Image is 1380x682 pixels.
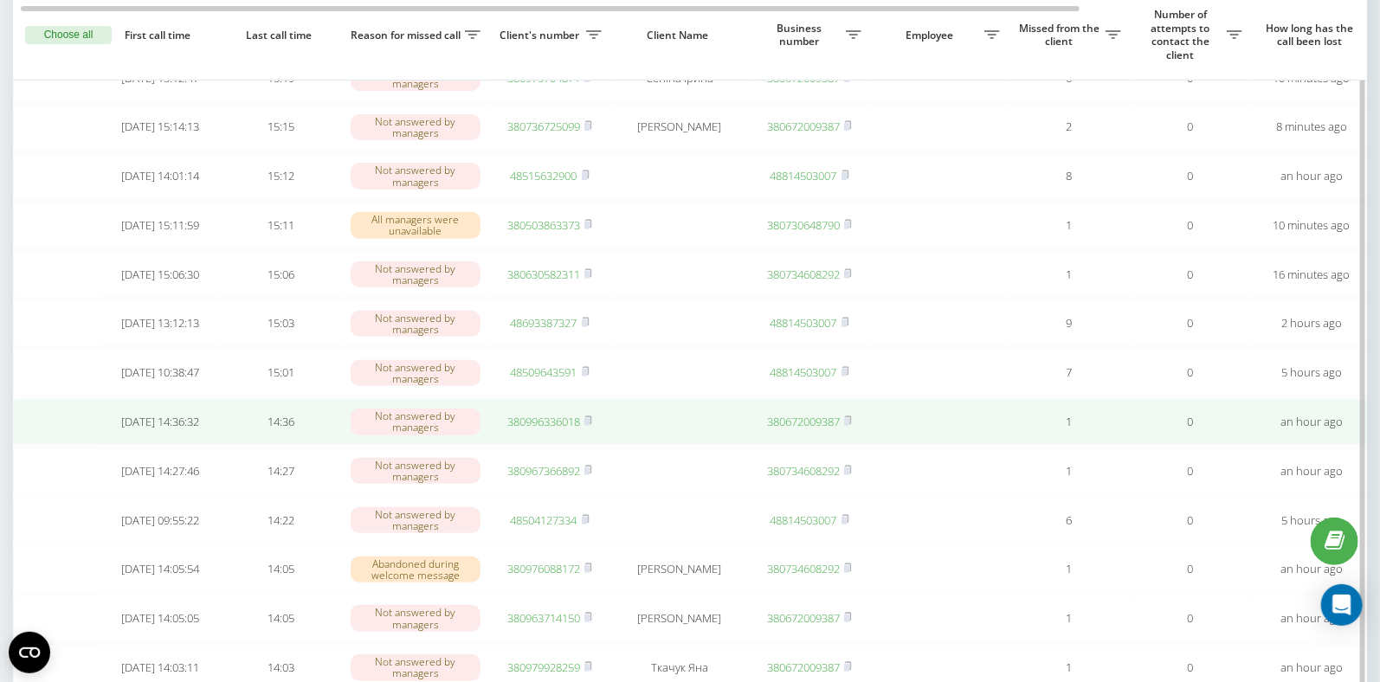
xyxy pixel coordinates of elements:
a: 380734608292 [767,463,840,479]
td: 0 [1130,399,1251,445]
td: 15:15 [221,104,342,150]
td: 14:05 [221,595,342,641]
td: 0 [1130,595,1251,641]
div: Not answered by managers [351,605,480,631]
td: 14:27 [221,448,342,494]
a: 48814503007 [771,315,837,331]
td: 0 [1130,104,1251,150]
td: 14:22 [221,498,342,544]
a: 380672009387 [767,119,840,134]
td: 15:12 [221,153,342,199]
td: [DATE] 14:05:05 [100,595,221,641]
td: 0 [1130,301,1251,347]
td: 15:06 [221,252,342,298]
td: [DATE] 10:38:47 [100,350,221,396]
td: [PERSON_NAME] [610,595,749,641]
a: 48814503007 [771,168,837,183]
td: 5 hours ago [1251,350,1372,396]
td: [DATE] 13:12:13 [100,301,221,347]
td: [PERSON_NAME] [610,546,749,592]
td: 1 [1009,546,1130,592]
td: [DATE] 14:05:54 [100,546,221,592]
td: [DATE] 14:01:14 [100,153,221,199]
td: an hour ago [1251,448,1372,494]
td: 0 [1130,153,1251,199]
td: 10 minutes ago [1251,203,1372,248]
a: 48693387327 [511,315,577,331]
div: Not answered by managers [351,261,480,287]
td: 2 [1009,104,1130,150]
a: 380630582311 [507,267,580,282]
a: 380672009387 [767,414,840,429]
td: 8 [1009,153,1130,199]
td: 0 [1130,252,1251,298]
td: an hour ago [1251,399,1372,445]
td: 14:05 [221,546,342,592]
td: an hour ago [1251,546,1372,592]
button: Choose all [25,26,112,45]
a: 380996336018 [507,414,580,429]
span: How long has the call been lost [1265,22,1358,48]
a: 380736725099 [507,119,580,134]
a: 380967366892 [507,463,580,479]
div: Not answered by managers [351,114,480,140]
td: 0 [1130,350,1251,396]
a: 48814503007 [771,512,837,528]
span: Missed from the client [1017,22,1106,48]
div: Not answered by managers [351,409,480,434]
div: Open Intercom Messenger [1321,584,1363,626]
td: 1 [1009,252,1130,298]
a: 380734608292 [767,561,840,576]
div: Not answered by managers [351,507,480,533]
td: 8 minutes ago [1251,104,1372,150]
td: 7 [1009,350,1130,396]
a: 380503863373 [507,217,580,233]
span: Reason for missed call [351,29,465,42]
div: Abandoned during welcome message [351,557,480,582]
a: 48509643591 [511,364,577,380]
div: Not answered by managers [351,654,480,680]
div: Not answered by managers [351,163,480,189]
td: 2 hours ago [1251,301,1372,347]
td: 0 [1130,546,1251,592]
td: 16 minutes ago [1251,252,1372,298]
a: 48515632900 [511,168,577,183]
td: [DATE] 15:06:30 [100,252,221,298]
a: 48504127334 [511,512,577,528]
td: [DATE] 15:14:13 [100,104,221,150]
span: First call time [113,29,207,42]
a: 380976088172 [507,561,580,576]
td: 1 [1009,203,1130,248]
td: [DATE] 09:55:22 [100,498,221,544]
div: All managers were unavailable [351,212,480,238]
span: Number of attempts to contact the client [1138,8,1227,61]
span: Last call time [235,29,328,42]
td: 15:01 [221,350,342,396]
td: [DATE] 14:27:46 [100,448,221,494]
a: 380734608292 [767,267,840,282]
div: Not answered by managers [351,311,480,337]
td: 0 [1130,448,1251,494]
a: 380730648790 [767,217,840,233]
a: 380979928259 [507,659,580,675]
span: Client's number [498,29,586,42]
a: 380672009387 [767,659,840,675]
div: Not answered by managers [351,360,480,386]
td: an hour ago [1251,153,1372,199]
td: 14:36 [221,399,342,445]
a: 380672009387 [767,610,840,626]
td: 15:03 [221,301,342,347]
td: an hour ago [1251,595,1372,641]
td: 15:11 [221,203,342,248]
td: 0 [1130,498,1251,544]
a: 380963714150 [507,610,580,626]
td: 0 [1130,203,1251,248]
td: 1 [1009,595,1130,641]
a: 48814503007 [771,364,837,380]
span: Business number [758,22,846,48]
td: [PERSON_NAME] [610,104,749,150]
td: 6 [1009,498,1130,544]
td: 1 [1009,399,1130,445]
td: [DATE] 14:36:32 [100,399,221,445]
td: [DATE] 15:11:59 [100,203,221,248]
